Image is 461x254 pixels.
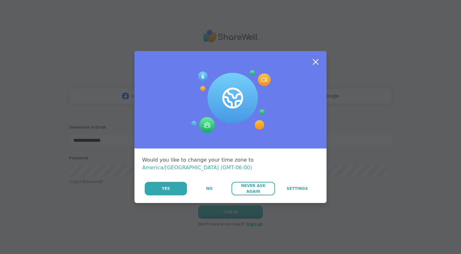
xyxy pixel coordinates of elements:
[287,186,308,191] span: Settings
[190,70,271,133] img: Session Experience
[162,186,170,191] span: Yes
[206,186,213,191] span: No
[231,182,275,195] button: Never Ask Again
[142,156,319,172] div: Would you like to change your time zone to
[276,182,319,195] a: Settings
[188,182,231,195] button: No
[142,165,252,171] span: America/[GEOGRAPHIC_DATA] (GMT-06:00)
[235,183,271,194] span: Never Ask Again
[145,182,187,195] button: Yes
